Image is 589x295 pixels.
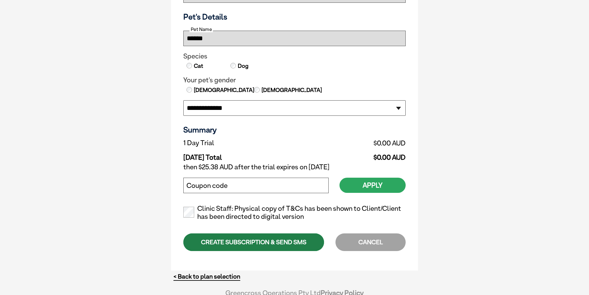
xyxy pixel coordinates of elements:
[339,178,406,193] button: Apply
[183,76,406,84] legend: Your pet's gender
[304,149,406,162] td: $0.00 AUD
[304,137,406,149] td: $0.00 AUD
[186,182,228,190] label: Coupon code
[183,149,304,162] td: [DATE] Total
[173,273,240,280] a: < Back to plan selection
[183,125,406,134] h3: Summary
[183,162,406,173] td: then $25.38 AUD after the trial expires on [DATE]
[181,12,408,21] h3: Pet's Details
[183,205,406,221] label: Clinic Staff: Physical copy of T&Cs has been shown to Client/Client has been directed to digital ...
[183,52,406,60] legend: Species
[183,233,324,251] div: CREATE SUBSCRIPTION & SEND SMS
[183,207,194,218] input: Clinic Staff: Physical copy of T&Cs has been shown to Client/Client has been directed to digital ...
[183,137,304,149] td: 1 Day Trial
[335,233,406,251] div: CANCEL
